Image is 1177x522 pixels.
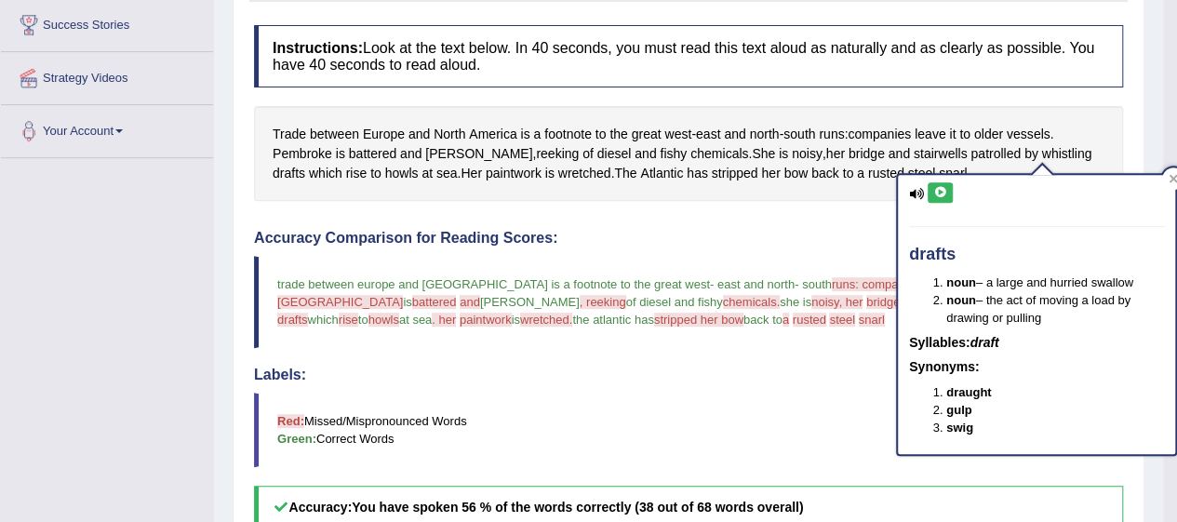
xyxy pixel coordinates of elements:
[843,164,854,183] span: Click to see word definition
[857,164,864,183] span: Click to see word definition
[802,277,832,291] span: south
[749,125,779,144] span: Click to see word definition
[949,125,956,144] span: Click to see word definition
[277,277,1046,309] span: . [GEOGRAPHIC_DATA]
[780,295,811,309] span: she is
[811,295,863,309] span: noisy, her
[614,164,636,183] span: Click to see word definition
[783,164,808,183] span: Click to see word definition
[399,313,432,327] span: at sea
[363,125,405,144] span: Click to see word definition
[558,164,611,183] span: Click to see word definition
[946,291,1164,327] li: – the act of moving a load by drawing or pulling
[849,144,885,164] span: Click to see word definition
[400,144,421,164] span: Click to see word definition
[946,274,1164,291] li: – a large and hurried swallow
[1,105,213,152] a: Your Account
[582,144,594,164] span: Click to see word definition
[512,313,520,327] span: is
[544,125,592,144] span: Click to see word definition
[664,125,691,144] span: Click to see word definition
[308,313,339,327] span: which
[826,144,845,164] span: Click to see word definition
[273,144,332,164] span: Click to see word definition
[385,164,419,183] span: Click to see word definition
[811,164,839,183] span: Click to see word definition
[866,295,900,309] span: bridge
[635,144,656,164] span: Click to see word definition
[690,144,748,164] span: Click to see word definition
[909,336,1164,350] h5: Syllables:
[687,164,708,183] span: Click to see word definition
[946,275,976,289] b: noun
[970,335,998,350] em: draft
[425,144,532,164] span: Click to see word definition
[848,125,911,144] span: Click to see word definition
[974,125,1003,144] span: Click to see word definition
[1,52,213,99] a: Strategy Videos
[761,164,780,183] span: Click to see word definition
[1042,144,1092,164] span: Click to see word definition
[408,125,430,144] span: Click to see word definition
[782,313,789,327] span: a
[254,25,1123,87] h4: Look at the text below. In 40 seconds, you must read this text aloud as naturally and as clearly ...
[795,277,798,291] span: -
[536,144,579,164] span: Click to see word definition
[339,313,358,327] span: rise
[273,164,305,183] span: Click to see word definition
[486,164,542,183] span: Click to see word definition
[480,295,580,309] span: [PERSON_NAME]
[819,125,844,144] span: Click to see word definition
[358,313,368,327] span: to
[626,295,723,309] span: of diesel and fishy
[460,295,480,309] span: and
[254,367,1123,383] h4: Labels:
[436,164,458,183] span: Click to see word definition
[572,313,653,327] span: the atlantic has
[595,125,607,144] span: Click to see word definition
[654,313,743,327] span: stripped her bow
[752,144,775,164] span: Click to see word definition
[368,313,399,327] span: howls
[779,144,788,164] span: Click to see word definition
[970,144,1021,164] span: Click to see word definition
[310,125,359,144] span: Click to see word definition
[434,125,465,144] span: Click to see word definition
[273,40,363,56] b: Instructions:
[277,313,308,327] span: drafts
[832,277,920,291] span: runs: companies
[712,164,758,183] span: Click to see word definition
[336,144,345,164] span: Click to see word definition
[545,164,555,183] span: Click to see word definition
[273,125,306,144] span: Click to see word definition
[520,125,529,144] span: Click to see word definition
[909,246,1164,264] h4: drafts
[520,313,572,327] span: wretched.
[533,125,541,144] span: Click to see word definition
[421,164,433,183] span: Click to see word definition
[632,125,662,144] span: Click to see word definition
[277,277,710,291] span: trade between europe and [GEOGRAPHIC_DATA] is a footnote to the great west
[1007,125,1050,144] span: Click to see word definition
[946,293,976,307] b: noun
[859,313,885,327] span: snarl
[783,125,815,144] span: Click to see word definition
[346,164,368,183] span: Click to see word definition
[412,295,457,309] span: battered
[724,125,745,144] span: Click to see word definition
[946,385,991,399] b: draught
[946,403,971,417] b: gulp
[868,164,904,183] span: Click to see word definition
[349,144,396,164] span: Click to see word definition
[710,277,714,291] span: -
[277,414,304,428] b: Red:
[254,230,1123,247] h4: Accuracy Comparison for Reading Scores:
[889,144,910,164] span: Click to see word definition
[792,144,823,164] span: Click to see word definition
[580,295,626,309] span: , reeking
[254,106,1123,201] div: - - : . , . , . . .
[743,313,782,327] span: back to
[432,313,456,327] span: . her
[915,125,945,144] span: Click to see word definition
[609,125,627,144] span: Click to see word definition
